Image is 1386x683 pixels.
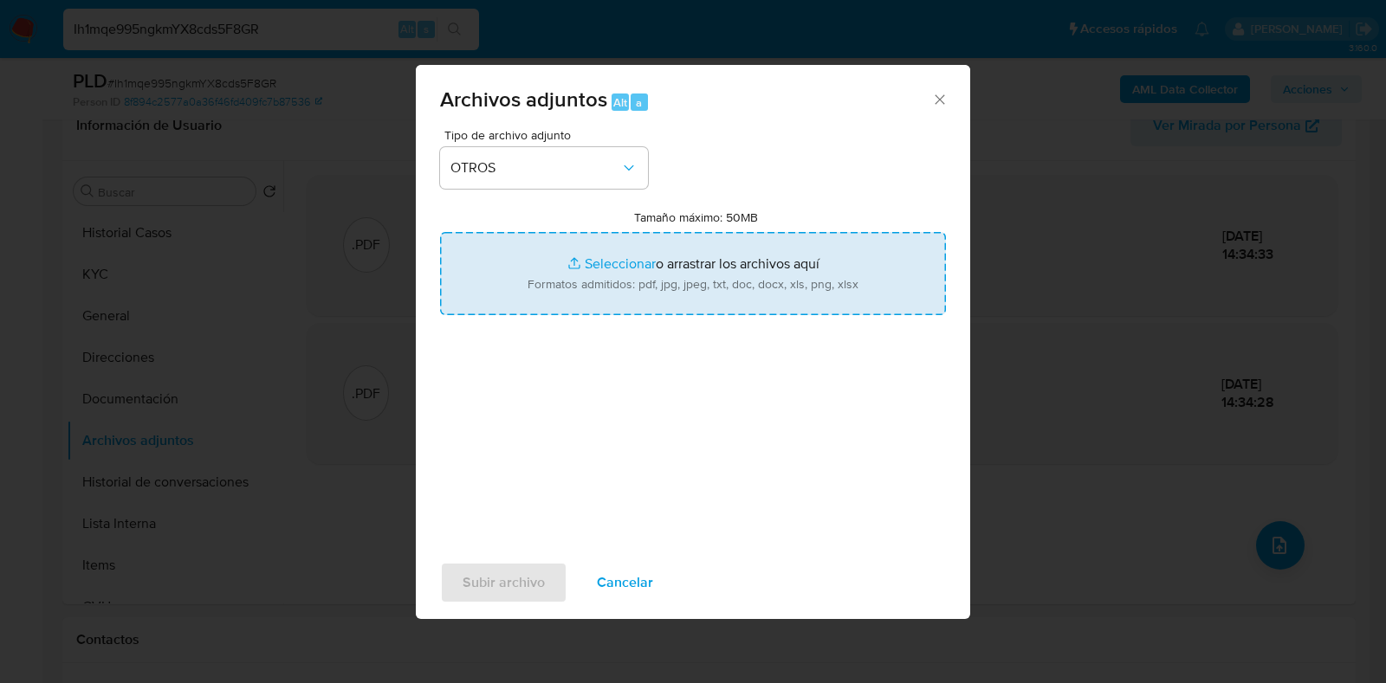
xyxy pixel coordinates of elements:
span: Cancelar [597,564,653,602]
label: Tamaño máximo: 50MB [634,209,758,225]
span: Archivos adjuntos [440,84,607,114]
button: Cancelar [574,562,676,603]
button: Cerrar [931,91,947,106]
span: a [636,94,642,111]
span: Tipo de archivo adjunto [444,129,652,141]
span: Alt [613,94,627,111]
span: OTROS [450,159,620,177]
button: OTROS [440,147,648,189]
